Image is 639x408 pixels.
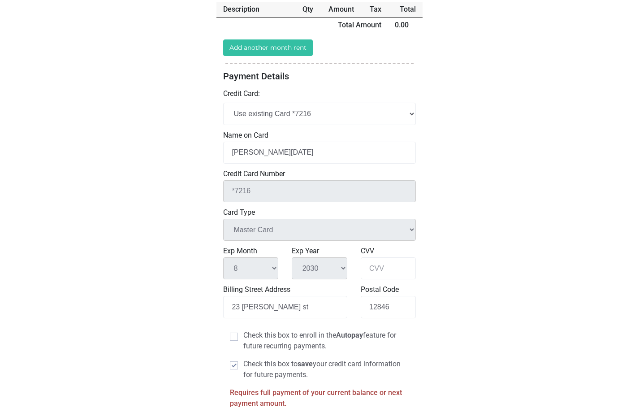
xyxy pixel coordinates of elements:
div: Tax [354,4,389,15]
div: Description [216,4,302,15]
label: Name on Card [223,130,416,141]
input: Card number [223,180,416,202]
div: Qty [302,4,319,15]
div: Total [388,4,423,15]
h5: Payment Details [223,71,416,82]
a: Add another month rent [223,39,313,56]
label: Exp Month [223,246,278,256]
div: Amount [319,4,354,15]
label: Postal Code [361,284,416,295]
input: CVV [361,257,416,279]
strong: save [298,360,313,368]
label: Credit Card Number [223,169,416,179]
label: Check this box to enroll in the feature for future recurring payments. [230,330,409,352]
label: Credit Card: [223,88,260,99]
label: Check this box to your credit card information for future payments. [230,359,409,380]
span: 0.00 [395,21,409,29]
label: Exp Year [292,246,347,256]
div: Total Amount [216,20,388,30]
label: CVV [361,246,416,256]
strong: Autopay [336,331,363,339]
label: Card Type [223,207,416,218]
label: Billing Street Address [223,284,347,295]
input: Name on card [223,142,416,164]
